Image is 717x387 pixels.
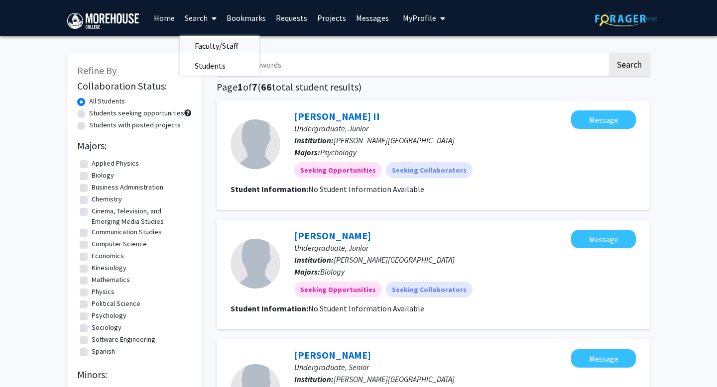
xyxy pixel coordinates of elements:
[294,362,369,372] span: Undergraduate, Senior
[312,0,351,35] a: Projects
[252,81,257,93] span: 7
[294,255,334,265] b: Institution:
[271,0,312,35] a: Requests
[92,298,140,309] label: Political Science
[180,38,259,53] a: Faculty/Staff
[609,53,650,76] button: Search
[294,267,320,277] b: Majors:
[222,0,271,35] a: Bookmarks
[217,53,607,76] input: Search Keywords
[334,135,455,145] span: [PERSON_NAME][GEOGRAPHIC_DATA]
[89,120,181,130] label: Students with posted projects
[320,267,345,277] span: Biology
[92,346,115,357] label: Spanish
[261,81,272,93] span: 66
[92,182,163,193] label: Business Administration
[89,96,125,106] label: All Students
[294,374,334,384] b: Institution:
[386,162,473,178] mat-chip: Seeking Collaborators
[92,322,121,333] label: Sociology
[403,13,436,23] span: My Profile
[180,0,222,35] a: Search
[217,81,650,93] h1: Page of ( total student results)
[92,158,139,169] label: Applied Physics
[294,243,368,253] span: Undergraduate, Junior
[180,36,253,56] span: Faculty/Staff
[231,184,308,194] b: Student Information:
[320,147,357,157] span: Psychology
[351,0,394,35] a: Messages
[92,170,114,181] label: Biology
[89,108,184,118] label: Students seeking opportunities
[571,110,636,129] button: Message Craig Jones II
[294,349,371,361] a: [PERSON_NAME]
[92,227,162,237] label: Communication Studies
[231,303,308,313] b: Student Information:
[308,184,424,194] span: No Student Information Available
[294,162,382,178] mat-chip: Seeking Opportunities
[571,230,636,248] button: Message Imhotep Truitt
[92,334,155,345] label: Software Engineering
[77,369,192,381] h2: Minors:
[149,0,180,35] a: Home
[92,275,130,285] label: Mathematics
[7,342,42,380] iframe: Chat
[294,282,382,297] mat-chip: Seeking Opportunities
[308,303,424,313] span: No Student Information Available
[386,282,473,297] mat-chip: Seeking Collaborators
[77,64,117,77] span: Refine By
[92,239,147,249] label: Computer Science
[334,374,455,384] span: [PERSON_NAME][GEOGRAPHIC_DATA]
[334,255,455,265] span: [PERSON_NAME][GEOGRAPHIC_DATA]
[92,310,126,321] label: Psychology
[294,229,371,242] a: [PERSON_NAME]
[294,135,334,145] b: Institution:
[92,194,122,204] label: Chemistry
[238,81,243,93] span: 1
[294,123,368,133] span: Undergraduate, Junior
[77,140,192,152] h2: Majors:
[92,287,115,297] label: Physics
[92,263,126,273] label: Kinesiology
[180,58,259,73] a: Students
[294,110,380,122] a: [PERSON_NAME] II
[571,349,636,368] button: Message Mario Wells
[180,56,240,76] span: Students
[92,206,189,227] label: Cinema, Television, and Emerging Media Studies
[77,80,192,92] h2: Collaboration Status:
[67,13,139,29] img: Morehouse College Logo
[595,11,657,26] img: ForagerOne Logo
[294,147,320,157] b: Majors:
[92,251,124,261] label: Economics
